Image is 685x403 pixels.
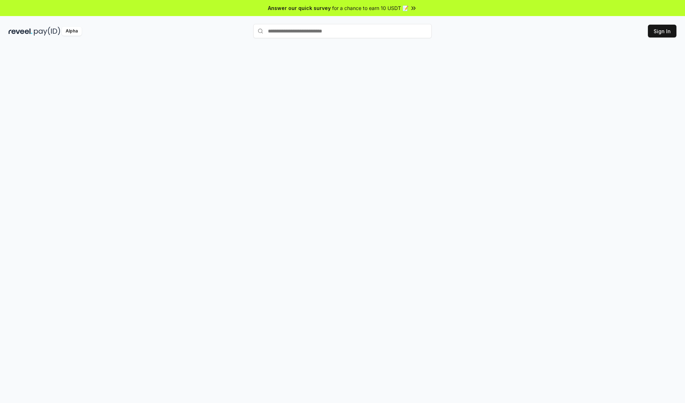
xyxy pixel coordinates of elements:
span: for a chance to earn 10 USDT 📝 [332,4,409,12]
span: Answer our quick survey [268,4,331,12]
img: reveel_dark [9,27,32,36]
img: pay_id [34,27,60,36]
button: Sign In [648,25,676,37]
div: Alpha [62,27,82,36]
